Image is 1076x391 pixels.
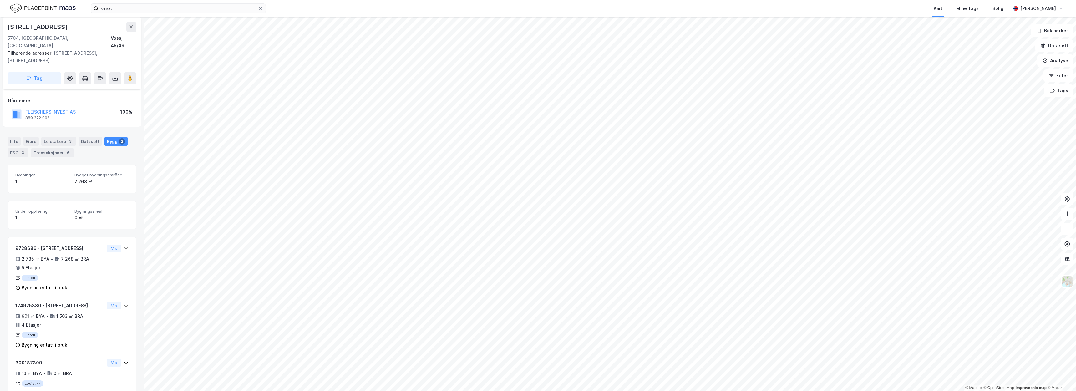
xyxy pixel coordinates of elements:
div: Mine Tags [956,5,979,12]
button: Vis [107,302,121,309]
div: 0 ㎡ BRA [53,370,72,377]
div: Datasett [79,137,102,146]
div: Gårdeiere [8,97,136,104]
div: 1 [15,214,69,221]
span: Tilhørende adresser: [8,50,54,56]
div: Kart [934,5,942,12]
div: 1 [15,178,69,185]
button: Tags [1044,84,1073,97]
div: 6 [65,150,71,156]
div: [STREET_ADDRESS], [STREET_ADDRESS] [8,49,131,64]
div: 9728686 - [STREET_ADDRESS] [15,245,104,252]
span: Bygninger [15,172,69,178]
div: • [46,314,48,319]
div: Voss, 45/49 [111,34,136,49]
div: Transaksjoner [31,148,74,157]
div: 1 503 ㎡ BRA [56,312,83,320]
button: Bokmerker [1031,24,1073,37]
a: OpenStreetMap [984,386,1014,390]
div: Kontrollprogram for chat [1045,361,1076,391]
div: 300187309 [15,359,104,367]
div: 2 735 ㎡ BYA [22,255,49,263]
div: Bygning er tatt i bruk [22,341,67,349]
div: 889 272 902 [25,115,49,120]
div: 4 Etasjer [22,321,41,329]
button: Analyse [1037,54,1073,67]
div: 2 [119,138,125,145]
img: logo.f888ab2527a4732fd821a326f86c7f29.svg [10,3,76,14]
div: Bygg [104,137,128,146]
div: [STREET_ADDRESS] [8,22,69,32]
div: 3 [67,138,74,145]
span: Under oppføring [15,209,69,214]
div: 174925380 - [STREET_ADDRESS] [15,302,104,309]
div: 5704, [GEOGRAPHIC_DATA], [GEOGRAPHIC_DATA] [8,34,111,49]
div: Bolig [992,5,1003,12]
div: Bygning er tatt i bruk [22,284,67,292]
div: • [51,256,53,262]
img: Z [1061,276,1073,287]
button: Vis [107,359,121,367]
div: 100% [120,108,132,116]
span: Bygget bygningsområde [74,172,129,178]
div: Leietakere [41,137,76,146]
button: Datasett [1035,39,1073,52]
button: Vis [107,245,121,252]
button: Filter [1043,69,1073,82]
input: Søk på adresse, matrikkel, gårdeiere, leietakere eller personer [99,4,258,13]
button: Tag [8,72,61,84]
a: Improve this map [1016,386,1047,390]
div: 601 ㎡ BYA [22,312,45,320]
div: • [43,371,46,376]
div: Eiere [23,137,39,146]
div: 7 268 ㎡ [74,178,129,185]
div: [PERSON_NAME] [1020,5,1056,12]
a: Mapbox [965,386,982,390]
div: 5 Etasjer [22,264,40,272]
div: 7 268 ㎡ BRA [61,255,89,263]
div: Info [8,137,21,146]
span: Bygningsareal [74,209,129,214]
div: 16 ㎡ BYA [22,370,42,377]
iframe: Chat Widget [1045,361,1076,391]
div: 0 ㎡ [74,214,129,221]
div: 3 [20,150,26,156]
div: ESG [8,148,28,157]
